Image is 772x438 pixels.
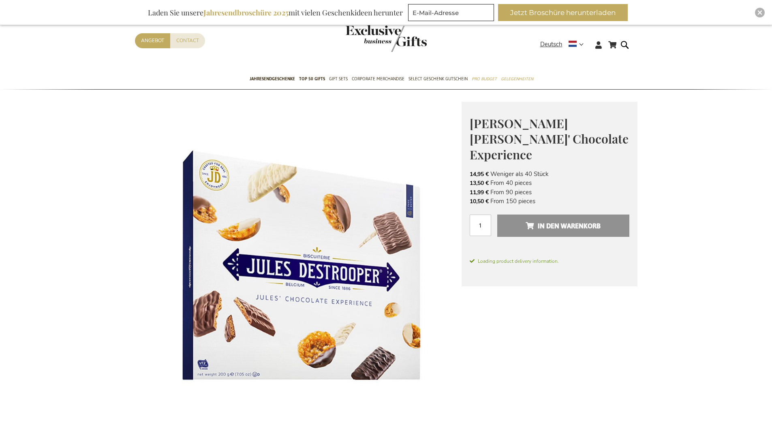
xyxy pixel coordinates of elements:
[329,69,348,90] a: Gift Sets
[470,170,489,178] span: 14,95 €
[329,75,348,83] span: Gift Sets
[498,4,628,21] button: Jetzt Broschüre herunterladen
[203,8,289,17] b: Jahresendbroschüre 2025
[250,75,295,83] span: Jahresendgeschenke
[352,75,404,83] span: Corporate Merchandise
[470,215,491,236] input: Menge
[408,4,496,24] form: marketing offers and promotions
[470,198,489,205] span: 10,50 €
[299,75,325,83] span: TOP 50 Gifts
[470,197,629,206] li: From 150 pieces
[470,258,629,265] span: Loading product delivery information.
[540,40,562,49] span: Deutsch
[501,69,533,90] a: Gelegenheiten
[352,69,404,90] a: Corporate Merchandise
[299,69,325,90] a: TOP 50 Gifts
[135,102,462,429] img: Jules Destrooper Jules' Chocolate Experience
[408,75,468,83] span: Select Geschenk Gutschein
[755,8,765,17] div: Close
[408,69,468,90] a: Select Geschenk Gutschein
[501,75,533,83] span: Gelegenheiten
[408,4,494,21] input: E-Mail-Adresse
[470,189,489,196] span: 11,99 €
[470,115,629,163] span: [PERSON_NAME] [PERSON_NAME]' Chocolate Experience
[472,69,497,90] a: Pro Budget
[470,188,629,197] li: From 90 pieces
[346,25,386,52] a: store logo
[470,179,489,187] span: 13,50 €
[470,178,629,187] li: From 40 pieces
[170,33,205,48] a: Contact
[472,75,497,83] span: Pro Budget
[346,25,427,52] img: Exclusive Business gifts logo
[135,33,170,48] a: Angebot
[757,10,762,15] img: Close
[144,4,406,21] div: Laden Sie unsere mit vielen Geschenkideen herunter
[250,69,295,90] a: Jahresendgeschenke
[470,170,629,178] li: Weniger als 40 Stück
